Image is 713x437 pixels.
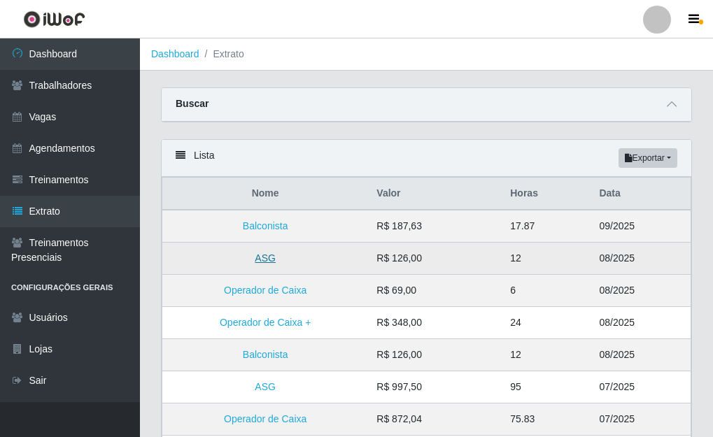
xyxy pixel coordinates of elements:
td: 08/2025 [591,339,691,371]
li: Extrato [199,47,244,62]
td: 75.83 [502,403,591,436]
td: 24 [502,307,591,339]
a: Operador de Caixa [224,413,306,424]
td: 07/2025 [591,371,691,403]
td: 12 [502,339,591,371]
td: 17.87 [502,210,591,243]
nav: breadcrumb [140,38,713,71]
a: Operador de Caixa [224,285,306,296]
div: Lista [162,140,691,177]
td: R$ 872,04 [368,403,502,436]
a: Balconista [243,349,288,360]
button: Exportar [619,148,677,168]
img: CoreUI Logo [23,10,85,28]
td: 07/2025 [591,403,691,436]
th: Valor [368,178,502,210]
a: ASG [255,381,276,392]
td: R$ 126,00 [368,339,502,371]
td: 09/2025 [591,210,691,243]
td: 6 [502,275,591,307]
a: Operador de Caixa + [220,317,311,328]
td: 95 [502,371,591,403]
td: R$ 997,50 [368,371,502,403]
td: R$ 126,00 [368,243,502,275]
td: 08/2025 [591,275,691,307]
td: 12 [502,243,591,275]
td: R$ 69,00 [368,275,502,307]
td: R$ 187,63 [368,210,502,243]
a: Dashboard [151,48,199,59]
a: ASG [255,252,276,264]
td: 08/2025 [591,243,691,275]
a: Balconista [243,220,288,231]
th: Horas [502,178,591,210]
td: R$ 348,00 [368,307,502,339]
td: 08/2025 [591,307,691,339]
th: Nome [162,178,369,210]
strong: Buscar [176,98,209,109]
th: Data [591,178,691,210]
